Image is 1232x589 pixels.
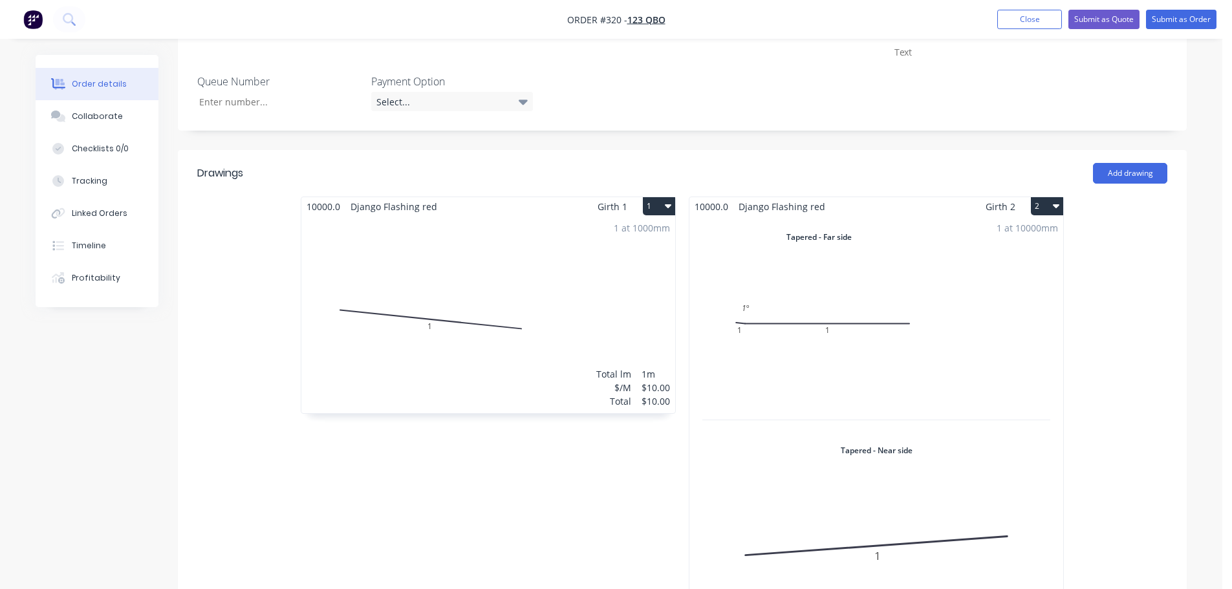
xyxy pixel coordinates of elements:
[371,74,533,89] label: Payment Option
[733,197,830,216] span: Django Flashing red
[36,100,158,133] button: Collaborate
[614,221,670,235] div: 1 at 1000mm
[72,208,127,219] div: Linked Orders
[1093,163,1167,184] button: Add drawing
[36,133,158,165] button: Checklists 0/0
[596,367,631,381] div: Total lm
[188,92,359,111] input: Enter number...
[72,78,127,90] div: Order details
[197,74,359,89] label: Queue Number
[345,197,442,216] span: Django Flashing red
[1031,197,1063,215] button: 2
[1068,10,1140,29] button: Submit as Quote
[23,10,43,29] img: Factory
[627,14,665,26] a: 123 QBO
[642,367,670,381] div: 1m
[642,394,670,408] div: $10.00
[643,197,675,215] button: 1
[887,42,1041,61] input: Text
[598,197,627,216] span: Girth 1
[36,165,158,197] button: Tracking
[36,230,158,262] button: Timeline
[72,143,129,155] div: Checklists 0/0
[72,175,107,187] div: Tracking
[567,14,627,26] span: Order #320 -
[1146,10,1216,29] button: Submit as Order
[197,166,243,181] div: Drawings
[301,197,345,216] span: 10000.0
[72,272,120,284] div: Profitability
[371,92,533,111] div: Select...
[596,394,631,408] div: Total
[689,197,733,216] span: 10000.0
[301,216,675,413] div: 011 at 1000mmTotal lm$/MTotal1m$10.00$10.00
[642,381,670,394] div: $10.00
[986,197,1015,216] span: Girth 2
[36,197,158,230] button: Linked Orders
[997,10,1062,29] button: Close
[36,262,158,294] button: Profitability
[36,68,158,100] button: Order details
[997,221,1058,235] div: 1 at 10000mm
[72,111,123,122] div: Collaborate
[596,381,631,394] div: $/M
[72,240,106,252] div: Timeline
